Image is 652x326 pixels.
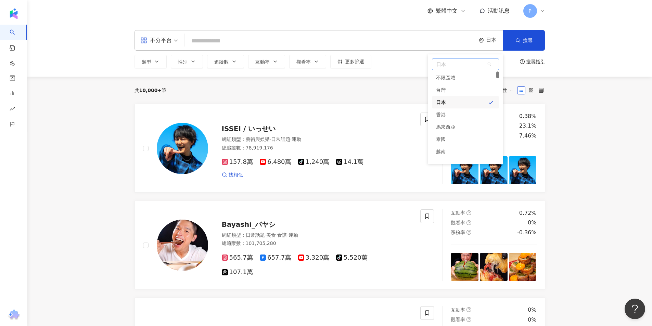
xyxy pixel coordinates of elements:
div: 香港 [436,108,446,121]
button: 觀看率 [289,55,326,68]
span: · [290,136,292,142]
span: 搜尋 [523,38,533,43]
a: KOL AvatarBayashi_バヤシ網紅類型：日常話題·美食·食譜·運動總追蹤數：101,705,280565.7萬657.7萬3,320萬5,520萬107.1萬互動率question-... [135,201,545,289]
span: 類型 [142,59,151,65]
div: 23.1% [519,122,537,130]
span: question-circle [466,230,471,235]
a: 找相似 [222,172,243,179]
div: 不限區域 [432,71,499,84]
div: 0% [528,316,536,324]
img: KOL Avatar [157,220,208,271]
div: 總追蹤數 ： 101,705,280 [222,240,412,247]
span: question-circle [466,210,471,215]
span: · [265,232,266,238]
button: 互動率 [248,55,285,68]
button: 性別 [171,55,203,68]
div: 0% [528,306,536,314]
img: post-image [451,156,478,184]
div: 泰國 [432,133,499,145]
span: 657.7萬 [260,254,291,261]
span: 107.1萬 [222,269,253,276]
div: 搜尋指引 [526,59,545,64]
div: 網紅類型 ： [222,136,412,143]
div: 日本 [432,96,499,108]
button: 追蹤數 [207,55,244,68]
div: 0.38% [519,113,537,120]
span: · [276,232,277,238]
span: 藝術與娛樂 [246,136,270,142]
img: post-image [509,156,537,184]
div: 不分平台 [140,35,172,46]
div: 馬來西亞 [432,121,499,133]
span: 10,000+ [139,88,162,93]
span: question-circle [466,317,471,322]
div: 網紅類型 ： [222,232,412,239]
div: 日本 [436,96,446,108]
span: Bayashi_バヤシ [222,220,276,229]
span: question-circle [520,59,525,64]
div: 台灣 [432,84,499,96]
span: rise [10,102,15,117]
img: logo icon [8,8,19,19]
span: question-circle [466,220,471,225]
span: question-circle [466,307,471,312]
span: 追蹤數 [214,59,229,65]
span: 157.8萬 [222,158,253,166]
span: 日常話題 [246,232,265,238]
span: · [287,232,288,238]
span: 互動率 [451,307,465,313]
div: 0.72% [519,209,537,217]
div: 總追蹤數 ： 78,919,176 [222,145,412,152]
span: · [270,136,271,142]
span: environment [479,38,484,43]
span: 觀看率 [451,317,465,322]
img: chrome extension [7,310,21,321]
span: 繁體中文 [436,7,458,15]
button: 搜尋 [503,30,545,51]
img: post-image [509,253,537,281]
span: 5,520萬 [336,254,368,261]
span: 運動 [289,232,298,238]
div: -0.36% [517,229,537,236]
span: 14.1萬 [336,158,363,166]
div: 0% [528,219,536,226]
span: 565.7萬 [222,254,253,261]
span: 關聯性 [493,85,513,96]
div: 香港 [432,108,499,121]
span: 1,240萬 [298,158,330,166]
div: 越南 [436,145,446,158]
button: 類型 [135,55,167,68]
span: 觀看率 [296,59,311,65]
a: search [10,25,23,45]
span: 3,320萬 [298,254,330,261]
img: post-image [480,253,508,281]
span: 活動訊息 [488,8,510,14]
div: 越南 [432,145,499,158]
a: KOL AvatarISSEI / いっせい網紅類型：藝術與娛樂·日常話題·運動總追蹤數：78,919,176157.8萬6,480萬1,240萬14.1萬找相似互動率question-circ... [135,104,545,193]
iframe: Help Scout Beacon - Open [625,299,645,319]
span: 觀看率 [451,220,465,225]
span: 美食 [266,232,276,238]
span: 互動率 [451,210,465,216]
span: 互動率 [255,59,270,65]
span: 日本 [432,59,499,70]
span: 更多篩選 [345,59,364,64]
span: appstore [140,37,147,44]
div: 不限區域 [436,71,455,84]
span: 找相似 [229,172,243,179]
div: 台灣 [436,84,446,96]
span: 漲粉率 [451,230,465,235]
div: 日本 [486,37,503,43]
span: P [528,7,531,15]
span: 6,480萬 [260,158,291,166]
button: 更多篩選 [330,55,371,68]
span: 運動 [292,136,301,142]
div: 共 筆 [135,88,167,93]
div: 馬來西亞 [436,121,455,133]
span: ISSEI / いっせい [222,125,276,133]
img: post-image [480,156,508,184]
img: post-image [451,253,478,281]
span: 日常話題 [271,136,290,142]
span: 性別 [178,59,188,65]
img: KOL Avatar [157,123,208,174]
